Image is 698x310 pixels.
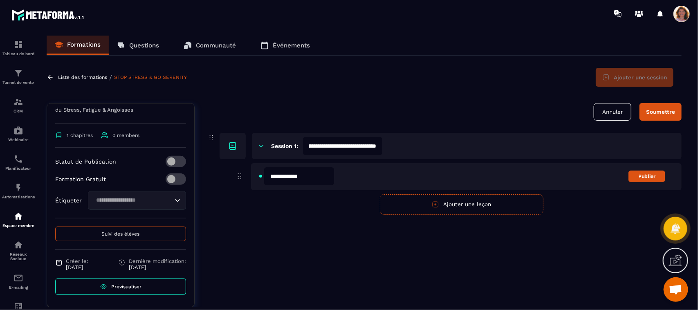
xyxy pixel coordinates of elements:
[2,52,35,56] p: Tableau de bord
[13,211,23,221] img: automations
[2,91,35,119] a: formationformationCRM
[13,273,23,283] img: email
[47,36,109,55] a: Formations
[13,40,23,49] img: formation
[55,158,116,165] p: Statut de Publication
[2,62,35,91] a: formationformationTunnel de vente
[55,279,186,295] a: Prévisualiser
[109,36,167,55] a: Questions
[11,7,85,22] img: logo
[196,42,236,49] p: Communauté
[271,143,298,149] h6: Session 1:
[2,80,35,85] p: Tunnel de vente
[2,267,35,296] a: emailemailE-mailing
[109,74,112,81] span: /
[55,176,106,182] p: Formation Gratuit
[88,191,186,210] div: Search for option
[112,133,139,138] span: 0 members
[380,194,543,215] button: Ajouter une leçon
[13,183,23,193] img: automations
[66,264,88,270] p: [DATE]
[55,227,186,241] button: Suivi des élèves
[13,240,23,250] img: social-network
[175,36,244,55] a: Communauté
[111,284,141,290] span: Prévisualiser
[13,154,23,164] img: scheduler
[2,148,35,177] a: schedulerschedulerPlanificateur
[13,68,23,78] img: formation
[664,277,688,302] a: Ouvrir le chat
[2,195,35,199] p: Automatisations
[13,126,23,135] img: automations
[55,197,82,204] p: Étiqueter
[66,258,88,264] span: Créer le:
[13,97,23,107] img: formation
[594,103,631,121] button: Annuler
[2,137,35,142] p: Webinaire
[129,258,186,264] span: Dernière modification:
[67,133,93,138] span: 1 chapitres
[2,252,35,261] p: Réseaux Sociaux
[2,166,35,171] p: Planificateur
[114,74,187,80] a: STOP STRESS & GO SERENITY
[596,68,673,87] button: Ajouter une session
[67,41,101,48] p: Formations
[2,119,35,148] a: automationsautomationsWebinaire
[2,285,35,290] p: E-mailing
[2,223,35,228] p: Espace membre
[129,264,186,270] p: [DATE]
[2,205,35,234] a: automationsautomationsEspace membre
[628,171,665,182] button: Publier
[646,109,675,115] div: Soumettre
[2,177,35,205] a: automationsautomationsAutomatisations
[102,231,140,237] span: Suivi des élèves
[273,42,310,49] p: Événements
[640,103,682,121] button: Soumettre
[2,109,35,113] p: CRM
[93,196,173,205] input: Search for option
[2,234,35,267] a: social-networksocial-networkRéseaux Sociaux
[2,34,35,62] a: formationformationTableau de bord
[55,95,186,124] p: Comment reprogrammer ton corps pour te libérer du Stress, Fatigue & Angoisses
[129,42,159,49] p: Questions
[252,36,318,55] a: Événements
[58,74,107,80] a: Liste des formations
